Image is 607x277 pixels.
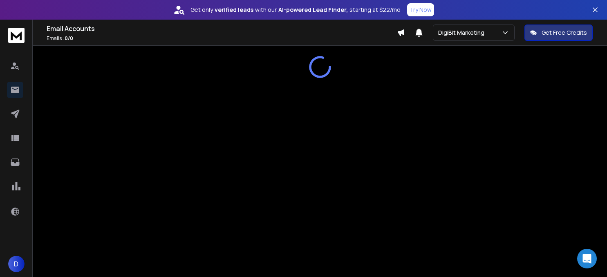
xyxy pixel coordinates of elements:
[8,256,25,272] button: D
[47,24,397,34] h1: Email Accounts
[47,35,397,42] p: Emails :
[190,6,401,14] p: Get only with our starting at $22/mo
[278,6,348,14] strong: AI-powered Lead Finder,
[542,29,587,37] p: Get Free Credits
[8,28,25,43] img: logo
[577,249,597,268] div: Open Intercom Messenger
[438,29,488,37] p: DigiBit Marketing
[407,3,434,16] button: Try Now
[524,25,593,41] button: Get Free Credits
[215,6,253,14] strong: verified leads
[65,35,73,42] span: 0 / 0
[410,6,432,14] p: Try Now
